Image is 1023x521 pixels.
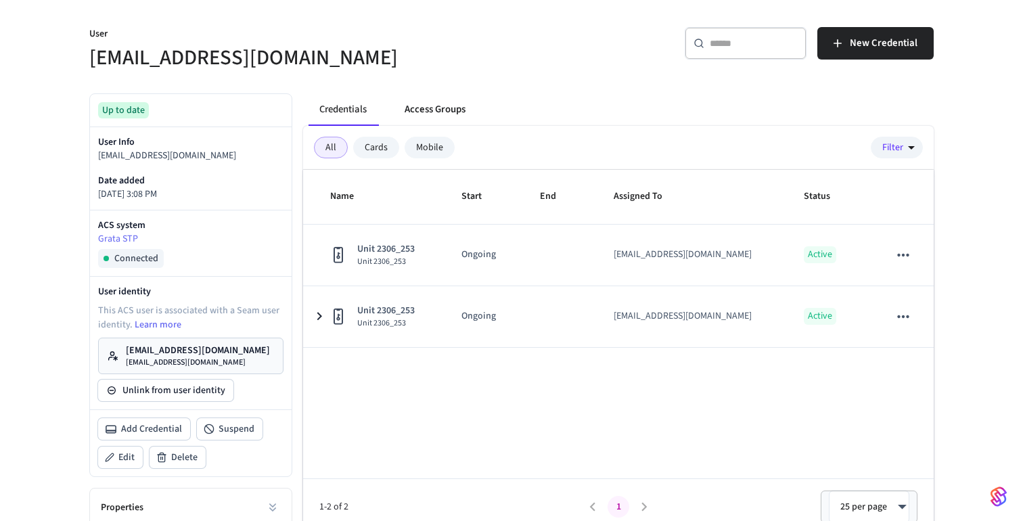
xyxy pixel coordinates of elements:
[309,93,378,126] button: Credentials
[219,422,254,436] span: Suspend
[118,451,135,464] span: Edit
[98,285,283,298] p: User identity
[98,187,283,202] p: [DATE] 3:08 PM
[394,93,476,126] button: Access Groups
[461,309,507,323] p: Ongoing
[197,418,263,440] button: Suspend
[98,219,283,232] p: ACS system
[89,44,503,72] h5: [EMAIL_ADDRESS][DOMAIN_NAME]
[991,486,1007,507] img: SeamLogoGradient.69752ec5.svg
[98,304,283,332] p: This ACS user is associated with a Seam user identity.
[405,137,455,158] div: Mobile
[614,309,752,323] div: [EMAIL_ADDRESS][DOMAIN_NAME]
[614,248,752,262] div: [EMAIL_ADDRESS][DOMAIN_NAME]
[98,149,283,163] p: [EMAIL_ADDRESS][DOMAIN_NAME]
[850,35,917,52] span: New Credential
[314,137,348,158] div: All
[101,501,143,514] h2: Properties
[540,186,574,207] span: End
[98,380,233,401] button: Unlink from user identity
[126,357,270,368] p: [EMAIL_ADDRESS][DOMAIN_NAME]
[871,137,923,158] button: Filter
[353,137,399,158] div: Cards
[461,186,499,207] span: Start
[114,252,158,265] span: Connected
[614,186,680,207] span: Assigned To
[357,256,415,267] span: Unit 2306_253
[135,318,181,332] a: Learn more
[98,447,143,468] button: Edit
[171,451,198,464] span: Delete
[98,232,283,246] a: Grata STP
[126,344,270,357] p: [EMAIL_ADDRESS][DOMAIN_NAME]
[150,447,206,468] button: Delete
[303,170,934,348] table: sticky table
[330,186,371,207] span: Name
[121,422,182,436] span: Add Credential
[804,246,836,263] p: Active
[804,308,836,325] p: Active
[580,496,657,518] nav: pagination navigation
[461,248,507,262] p: Ongoing
[357,318,415,329] span: Unit 2306_253
[89,27,503,44] p: User
[357,242,415,256] span: Unit 2306_253
[608,496,629,518] button: page 1
[98,418,190,440] button: Add Credential
[98,102,149,118] div: Up to date
[98,338,283,374] a: [EMAIL_ADDRESS][DOMAIN_NAME][EMAIL_ADDRESS][DOMAIN_NAME]
[817,27,934,60] button: New Credential
[319,500,580,514] span: 1-2 of 2
[804,186,848,207] span: Status
[98,135,283,149] p: User Info
[98,174,283,187] p: Date added
[357,304,415,318] span: Unit 2306_253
